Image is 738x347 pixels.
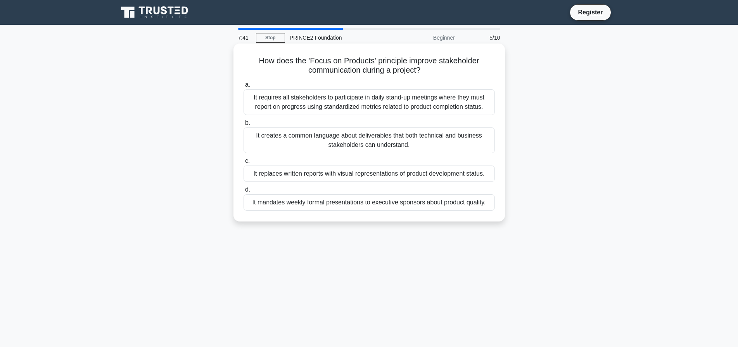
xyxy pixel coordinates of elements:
div: Beginner [392,30,460,45]
a: Stop [256,33,285,43]
div: 7:41 [233,30,256,45]
span: c. [245,157,250,164]
div: PRINCE2 Foundation [285,30,392,45]
div: It requires all stakeholders to participate in daily stand-up meetings where they must report on ... [244,89,495,115]
h5: How does the 'Focus on Products' principle improve stakeholder communication during a project? [243,56,496,75]
div: It replaces written reports with visual representations of product development status. [244,166,495,182]
span: a. [245,81,250,88]
span: d. [245,186,250,193]
a: Register [573,7,607,17]
div: It creates a common language about deliverables that both technical and business stakeholders can... [244,127,495,153]
div: 5/10 [460,30,505,45]
div: It mandates weekly formal presentations to executive sponsors about product quality. [244,194,495,211]
span: b. [245,119,250,126]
